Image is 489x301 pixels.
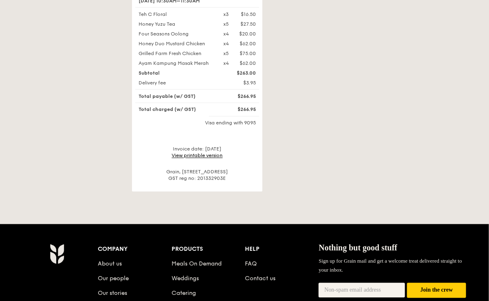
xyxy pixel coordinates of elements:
div: Products [172,244,245,255]
div: $16.50 [241,11,256,18]
a: Our people [98,275,129,282]
div: Total charged (w/ GST) [134,106,218,113]
a: View printable version [172,153,223,159]
a: Meals On Demand [172,261,222,268]
a: Weddings [172,275,199,282]
div: x5 [223,50,229,57]
img: Grain [50,244,64,264]
div: x4 [223,40,229,47]
div: x4 [223,60,229,66]
div: Delivery fee [134,80,218,86]
div: x4 [223,31,229,37]
a: Contact us [245,275,276,282]
div: Grilled Farm Fresh Chicken [134,50,218,57]
a: FAQ [245,261,257,268]
input: Non-spam email address [319,283,405,298]
span: Total payable (w/ GST) [139,93,196,99]
div: Ayam Kampung Masak Merah [134,60,218,66]
div: Four Seasons Oolong [134,31,218,37]
div: Honey Yuzu Tea [134,21,218,27]
span: Sign up for Grain mail and get a welcome treat delivered straight to your inbox. [319,258,462,273]
div: Visa ending with 9095 [135,120,259,126]
div: x3 [223,11,229,18]
div: $27.50 [240,21,256,27]
div: $20.00 [239,31,256,37]
a: About us [98,261,122,268]
div: Invoice date: [DATE] [135,146,259,159]
div: $3.95 [218,80,261,86]
div: $62.00 [240,60,256,66]
div: x5 [223,21,229,27]
div: Honey Duo Mustard Chicken [134,40,218,47]
div: $62.00 [240,40,256,47]
div: Subtotal [134,70,218,76]
div: $266.95 [218,106,261,113]
a: Our stories [98,290,127,297]
div: Grain, [STREET_ADDRESS] GST reg no: 201332903E [135,169,259,182]
span: Nothing but good stuff [319,243,397,252]
button: Join the crew [407,283,466,298]
div: $75.00 [240,50,256,57]
div: $263.00 [218,70,261,76]
a: Catering [172,290,196,297]
div: Teh C Floral [134,11,218,18]
div: Company [98,244,172,255]
div: $266.95 [218,93,261,100]
div: Help [245,244,319,255]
